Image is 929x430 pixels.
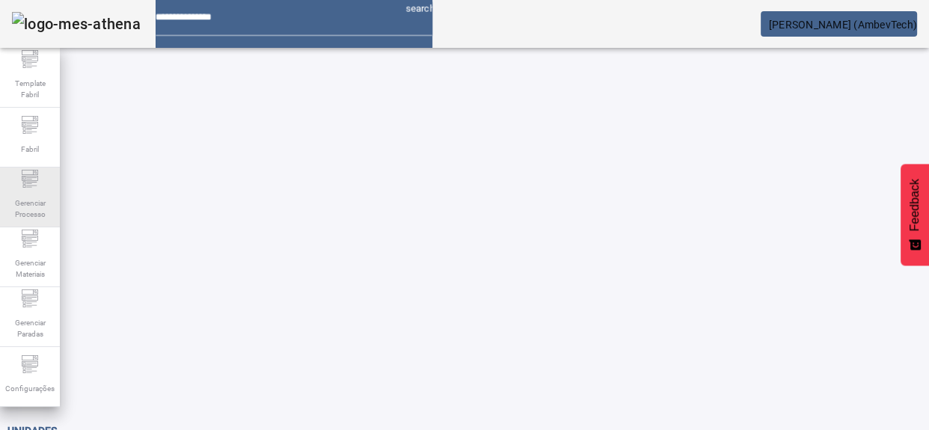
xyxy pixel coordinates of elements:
span: [PERSON_NAME] (AmbevTech) [769,19,917,31]
span: Fabril [16,139,43,159]
span: Feedback [908,179,922,231]
button: Feedback - Mostrar pesquisa [901,164,929,265]
span: Template Fabril [7,73,52,105]
span: Gerenciar Paradas [7,313,52,344]
img: logo-mes-athena [12,12,141,36]
span: Gerenciar Processo [7,193,52,224]
span: Gerenciar Materiais [7,253,52,284]
span: Configurações [1,378,59,399]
